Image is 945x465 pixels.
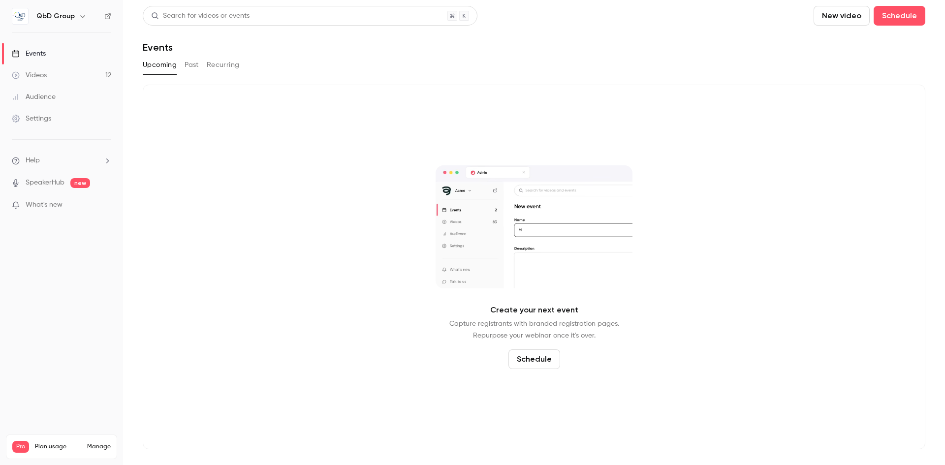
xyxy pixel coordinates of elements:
span: What's new [26,200,63,210]
div: Events [12,49,46,59]
h1: Events [143,41,173,53]
div: Settings [12,114,51,124]
iframe: Noticeable Trigger [99,201,111,210]
button: New video [814,6,870,26]
button: Upcoming [143,57,177,73]
h6: QbD Group [36,11,75,21]
li: help-dropdown-opener [12,155,111,166]
span: Pro [12,441,29,453]
div: Videos [12,70,47,80]
a: SpeakerHub [26,178,64,188]
button: Recurring [207,57,240,73]
div: Audience [12,92,56,102]
div: Search for videos or events [151,11,250,21]
p: Create your next event [490,304,578,316]
span: new [70,178,90,188]
img: QbD Group [12,8,28,24]
span: Help [26,155,40,166]
span: Plan usage [35,443,81,451]
button: Schedule [874,6,925,26]
a: Manage [87,443,111,451]
button: Past [185,57,199,73]
p: Capture registrants with branded registration pages. Repurpose your webinar once it's over. [449,318,619,341]
button: Schedule [508,349,560,369]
